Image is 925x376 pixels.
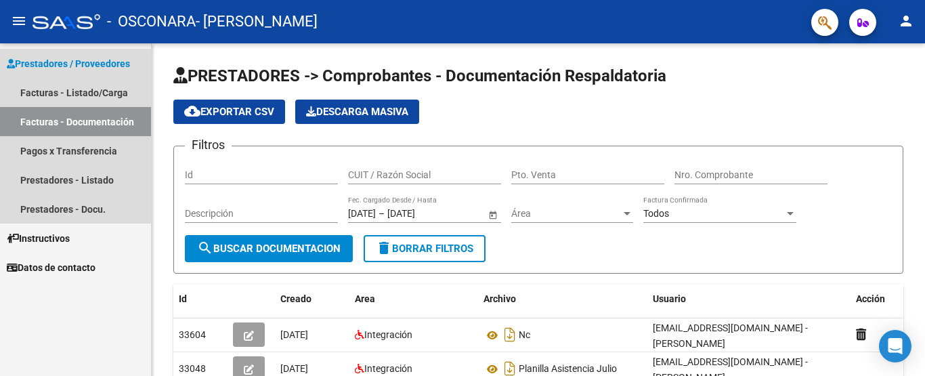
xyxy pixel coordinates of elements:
[7,231,70,246] span: Instructivos
[643,208,669,219] span: Todos
[364,235,486,262] button: Borrar Filtros
[478,285,647,314] datatable-header-cell: Archivo
[519,330,530,341] span: Nc
[348,208,376,220] input: Start date
[376,243,473,255] span: Borrar Filtros
[173,100,285,124] button: Exportar CSV
[179,363,206,374] span: 33048
[295,100,419,124] button: Descarga Masiva
[653,322,808,349] span: [EMAIL_ADDRESS][DOMAIN_NAME] - [PERSON_NAME]
[387,208,454,220] input: End date
[173,66,666,85] span: PRESTADORES -> Comprobantes - Documentación Respaldatoria
[379,208,385,220] span: –
[185,135,232,154] h3: Filtros
[364,329,412,340] span: Integración
[349,285,478,314] datatable-header-cell: Area
[653,293,686,304] span: Usuario
[483,293,516,304] span: Archivo
[197,240,213,256] mat-icon: search
[898,13,914,29] mat-icon: person
[519,364,617,375] span: Planilla Asistencia Julio
[355,293,375,304] span: Area
[280,363,308,374] span: [DATE]
[364,363,412,374] span: Integración
[184,103,200,119] mat-icon: cloud_download
[647,285,851,314] datatable-header-cell: Usuario
[856,293,885,304] span: Acción
[306,106,408,118] span: Descarga Masiva
[851,285,918,314] datatable-header-cell: Acción
[501,324,519,346] i: Descargar documento
[184,106,274,118] span: Exportar CSV
[879,330,911,362] div: Open Intercom Messenger
[11,13,27,29] mat-icon: menu
[196,7,318,37] span: - [PERSON_NAME]
[275,285,349,314] datatable-header-cell: Creado
[197,243,341,255] span: Buscar Documentacion
[179,329,206,340] span: 33604
[280,293,311,304] span: Creado
[486,207,500,222] button: Open calendar
[511,208,621,220] span: Área
[7,56,130,71] span: Prestadores / Proveedores
[179,293,187,304] span: Id
[280,329,308,340] span: [DATE]
[173,285,228,314] datatable-header-cell: Id
[107,7,196,37] span: - OSCONARA
[7,260,95,275] span: Datos de contacto
[295,100,419,124] app-download-masive: Descarga masiva de comprobantes (adjuntos)
[376,240,392,256] mat-icon: delete
[185,235,353,262] button: Buscar Documentacion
